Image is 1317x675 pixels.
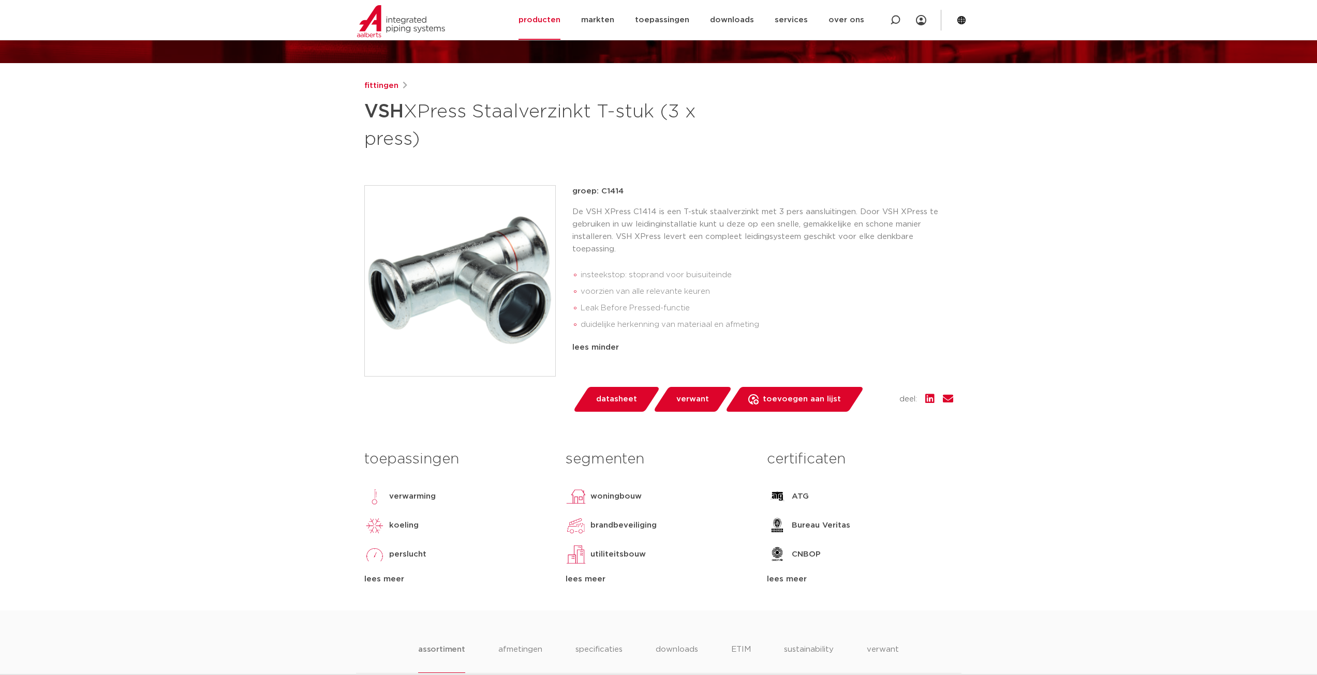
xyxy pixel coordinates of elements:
li: specificaties [575,643,623,673]
p: koeling [389,519,419,532]
li: duidelijke herkenning van materiaal en afmeting [581,317,953,333]
img: utiliteitsbouw [566,544,586,565]
li: voorzien van alle relevante keuren [581,283,953,300]
li: verwant [867,643,899,673]
p: woningbouw [590,490,642,503]
a: verwant [653,387,732,412]
span: verwant [676,391,709,408]
img: woningbouw [566,486,586,507]
h3: segmenten [566,449,751,470]
a: datasheet [572,387,660,412]
strong: VSH [364,102,404,121]
h1: XPress Staalverzinkt T-stuk (3 x press) [364,96,753,152]
h3: toepassingen [364,449,550,470]
a: fittingen [364,80,398,92]
p: CNBOP [792,548,821,561]
p: De VSH XPress C1414 is een T-stuk staalverzinkt met 3 pers aansluitingen. Door VSH XPress te gebr... [572,206,953,256]
h3: certificaten [767,449,953,470]
p: utiliteitsbouw [590,548,646,561]
li: downloads [656,643,698,673]
img: brandbeveiliging [566,515,586,536]
li: insteekstop: stoprand voor buisuiteinde [581,267,953,283]
img: ATG [767,486,788,507]
span: toevoegen aan lijst [763,391,841,408]
li: ETIM [731,643,751,673]
img: Bureau Veritas [767,515,788,536]
p: ATG [792,490,809,503]
li: afmetingen [498,643,542,673]
span: datasheet [596,391,637,408]
p: Bureau Veritas [792,519,850,532]
li: assortiment [418,643,465,673]
img: CNBOP [767,544,788,565]
img: koeling [364,515,385,536]
li: Leak Before Pressed-functie [581,300,953,317]
img: verwarming [364,486,385,507]
p: perslucht [389,548,426,561]
img: perslucht [364,544,385,565]
div: lees meer [767,573,953,586]
img: Product Image for VSH XPress Staalverzinkt T-stuk (3 x press) [365,186,555,376]
span: deel: [899,393,917,406]
li: sustainability [784,643,834,673]
p: brandbeveiliging [590,519,657,532]
div: lees meer [364,573,550,586]
p: groep: C1414 [572,185,953,198]
div: lees meer [566,573,751,586]
p: verwarming [389,490,436,503]
div: lees minder [572,341,953,354]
